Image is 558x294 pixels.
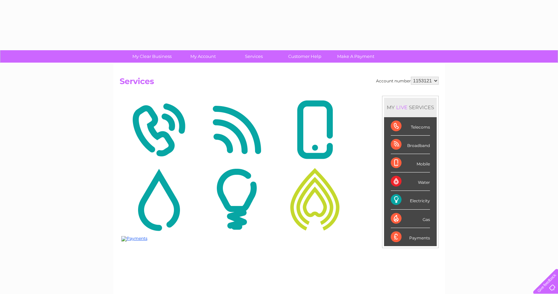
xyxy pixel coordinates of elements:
div: Mobile [391,154,430,172]
img: Gas [277,167,352,232]
img: Broadband [199,97,274,162]
div: LIVE [395,104,409,111]
div: Water [391,172,430,191]
div: Telecoms [391,117,430,136]
a: My Account [175,50,231,63]
h2: Services [120,77,439,89]
div: Gas [391,210,430,228]
img: Payments [121,236,147,241]
div: Account number [376,77,439,85]
img: Electricity [199,167,274,232]
a: Services [226,50,282,63]
div: Payments [391,228,430,246]
div: Electricity [391,191,430,209]
img: Water [121,167,196,232]
a: My Clear Business [124,50,180,63]
a: Make A Payment [328,50,383,63]
div: MY SERVICES [384,98,437,117]
div: Broadband [391,136,430,154]
img: Mobile [277,97,352,162]
a: Customer Help [277,50,332,63]
img: Telecoms [121,97,196,162]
